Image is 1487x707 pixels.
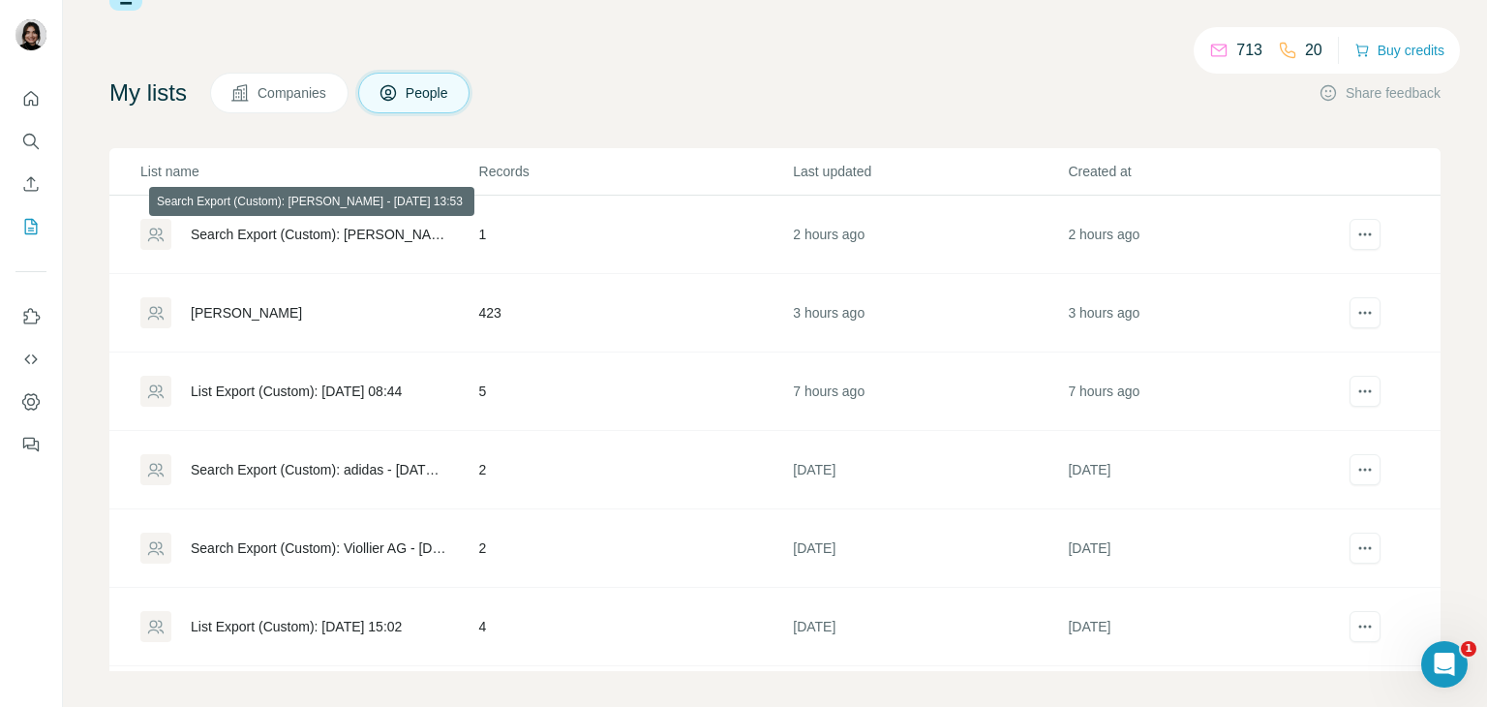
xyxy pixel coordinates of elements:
[191,460,446,479] div: Search Export (Custom): adidas - [DATE] 14:10
[191,617,402,636] div: List Export (Custom): [DATE] 15:02
[15,81,46,116] button: Quick start
[478,431,793,509] td: 2
[1305,39,1322,62] p: 20
[792,431,1067,509] td: [DATE]
[792,509,1067,588] td: [DATE]
[15,209,46,244] button: My lists
[15,167,46,201] button: Enrich CSV
[1350,533,1381,564] button: actions
[1350,611,1381,642] button: actions
[1350,297,1381,328] button: actions
[1461,641,1476,657] span: 1
[478,353,793,431] td: 5
[15,124,46,159] button: Search
[406,83,450,103] span: People
[15,384,46,419] button: Dashboard
[792,274,1067,353] td: 3 hours ago
[15,19,46,50] img: Avatar
[191,303,302,323] div: [PERSON_NAME]
[478,509,793,588] td: 2
[15,342,46,377] button: Use Surfe API
[1350,376,1381,407] button: actions
[1067,274,1342,353] td: 3 hours ago
[1350,219,1381,250] button: actions
[15,427,46,462] button: Feedback
[1067,509,1342,588] td: [DATE]
[1067,353,1342,431] td: 7 hours ago
[1354,37,1444,64] button: Buy credits
[1067,196,1342,274] td: 2 hours ago
[1067,431,1342,509] td: [DATE]
[1319,83,1441,103] button: Share feedback
[191,538,446,558] div: Search Export (Custom): Viollier AG - [DATE] 15:07
[478,274,793,353] td: 423
[1068,162,1341,181] p: Created at
[1236,39,1262,62] p: 713
[478,196,793,274] td: 1
[191,382,402,401] div: List Export (Custom): [DATE] 08:44
[792,353,1067,431] td: 7 hours ago
[191,225,446,244] div: Search Export (Custom): [PERSON_NAME] - [DATE] 13:53
[1067,588,1342,666] td: [DATE]
[109,77,187,108] h4: My lists
[140,162,477,181] p: List name
[258,83,328,103] span: Companies
[479,162,792,181] p: Records
[1350,454,1381,485] button: actions
[792,588,1067,666] td: [DATE]
[478,588,793,666] td: 4
[792,196,1067,274] td: 2 hours ago
[15,299,46,334] button: Use Surfe on LinkedIn
[1421,641,1468,688] iframe: Intercom live chat
[793,162,1066,181] p: Last updated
